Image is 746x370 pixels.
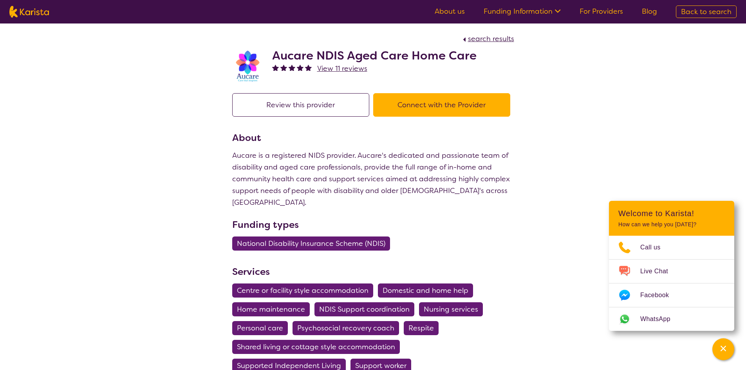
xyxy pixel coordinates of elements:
[232,93,369,117] button: Review this provider
[232,323,293,333] a: Personal care
[232,305,314,314] a: Home maintenance
[383,283,468,298] span: Domestic and home help
[232,342,405,352] a: Shared living or cottage style accommodation
[314,305,419,314] a: NDIS Support coordination
[640,242,670,253] span: Call us
[280,64,287,71] img: fullstar
[289,64,295,71] img: fullstar
[484,7,561,16] a: Funding Information
[237,340,395,354] span: Shared living or cottage style accommodation
[297,321,394,335] span: Psychosocial recovery coach
[681,7,732,16] span: Back to search
[272,64,279,71] img: fullstar
[378,286,478,295] a: Domestic and home help
[317,63,367,74] a: View 11 reviews
[232,51,264,82] img: pxtnkcyzh0s3chkr6hsj.png
[468,34,514,43] span: search results
[640,313,680,325] span: WhatsApp
[373,93,510,117] button: Connect with the Provider
[305,64,312,71] img: fullstar
[461,34,514,43] a: search results
[642,7,657,16] a: Blog
[609,236,734,331] ul: Choose channel
[232,150,514,208] p: Aucare is a registered NIDS provider. Aucare's dedicated and passionate team of disability and ag...
[609,307,734,331] a: Web link opens in a new tab.
[404,323,443,333] a: Respite
[435,7,465,16] a: About us
[297,64,303,71] img: fullstar
[712,338,734,360] button: Channel Menu
[293,323,404,333] a: Psychosocial recovery coach
[232,131,514,145] h3: About
[232,100,373,110] a: Review this provider
[408,321,434,335] span: Respite
[618,221,725,228] p: How can we help you [DATE]?
[676,5,737,18] a: Back to search
[237,283,368,298] span: Centre or facility style accommodation
[640,289,678,301] span: Facebook
[317,64,367,73] span: View 11 reviews
[272,49,477,63] h2: Aucare NDIS Aged Care Home Care
[232,265,514,279] h3: Services
[580,7,623,16] a: For Providers
[419,305,488,314] a: Nursing services
[9,6,49,18] img: Karista logo
[640,265,677,277] span: Live Chat
[373,100,514,110] a: Connect with the Provider
[237,236,385,251] span: National Disability Insurance Scheme (NDIS)
[232,286,378,295] a: Centre or facility style accommodation
[424,302,478,316] span: Nursing services
[618,209,725,218] h2: Welcome to Karista!
[237,321,283,335] span: Personal care
[319,302,410,316] span: NDIS Support coordination
[609,201,734,331] div: Channel Menu
[232,218,514,232] h3: Funding types
[237,302,305,316] span: Home maintenance
[232,239,395,248] a: National Disability Insurance Scheme (NDIS)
